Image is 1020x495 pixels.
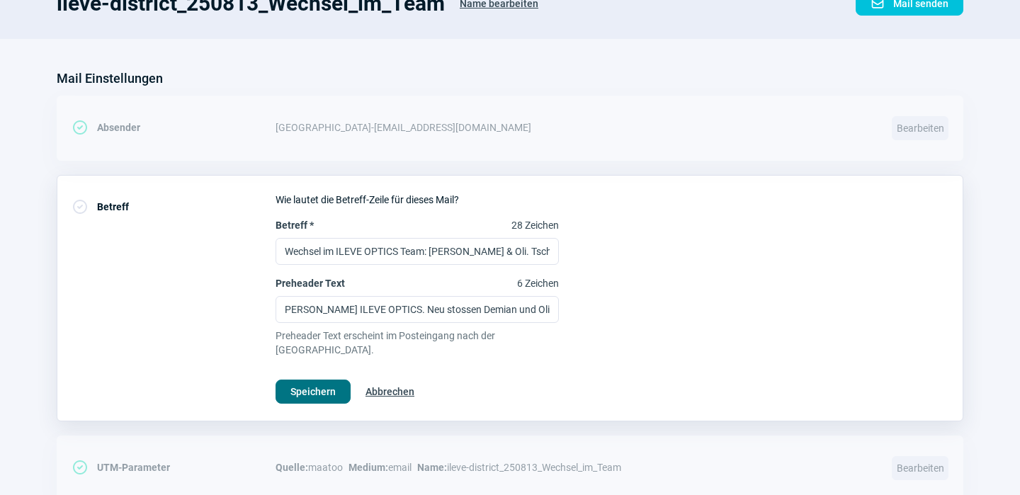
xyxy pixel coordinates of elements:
[276,459,343,476] span: maatoo
[517,276,559,290] span: 6 Zeichen
[348,459,412,476] span: email
[351,380,429,404] button: Abbrechen
[276,329,559,357] span: Preheader Text erscheint im Posteingang nach der [GEOGRAPHIC_DATA].
[72,193,276,221] div: Betreff
[417,462,447,473] span: Name:
[276,218,314,232] span: Betreff *
[276,380,351,404] button: Speichern
[892,116,948,140] span: Bearbeiten
[72,453,276,482] div: UTM-Parameter
[348,462,388,473] span: Medium:
[276,462,308,473] span: Quelle:
[290,380,336,403] span: Speichern
[892,456,948,480] span: Bearbeiten
[276,238,559,265] input: Betreff *28 Zeichen
[72,113,276,142] div: Absender
[417,459,621,476] span: ileve-district_250813_Wechsel_im_Team
[365,380,414,403] span: Abbrechen
[276,113,875,142] div: [GEOGRAPHIC_DATA] - [EMAIL_ADDRESS][DOMAIN_NAME]
[511,218,559,232] span: 28 Zeichen
[276,193,948,207] div: Wie lautet die Betreff-Zeile für dieses Mail?
[276,276,345,290] span: Preheader Text
[276,296,559,323] input: Preheader Text6 Zeichen
[57,67,163,90] h3: Mail Einstellungen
